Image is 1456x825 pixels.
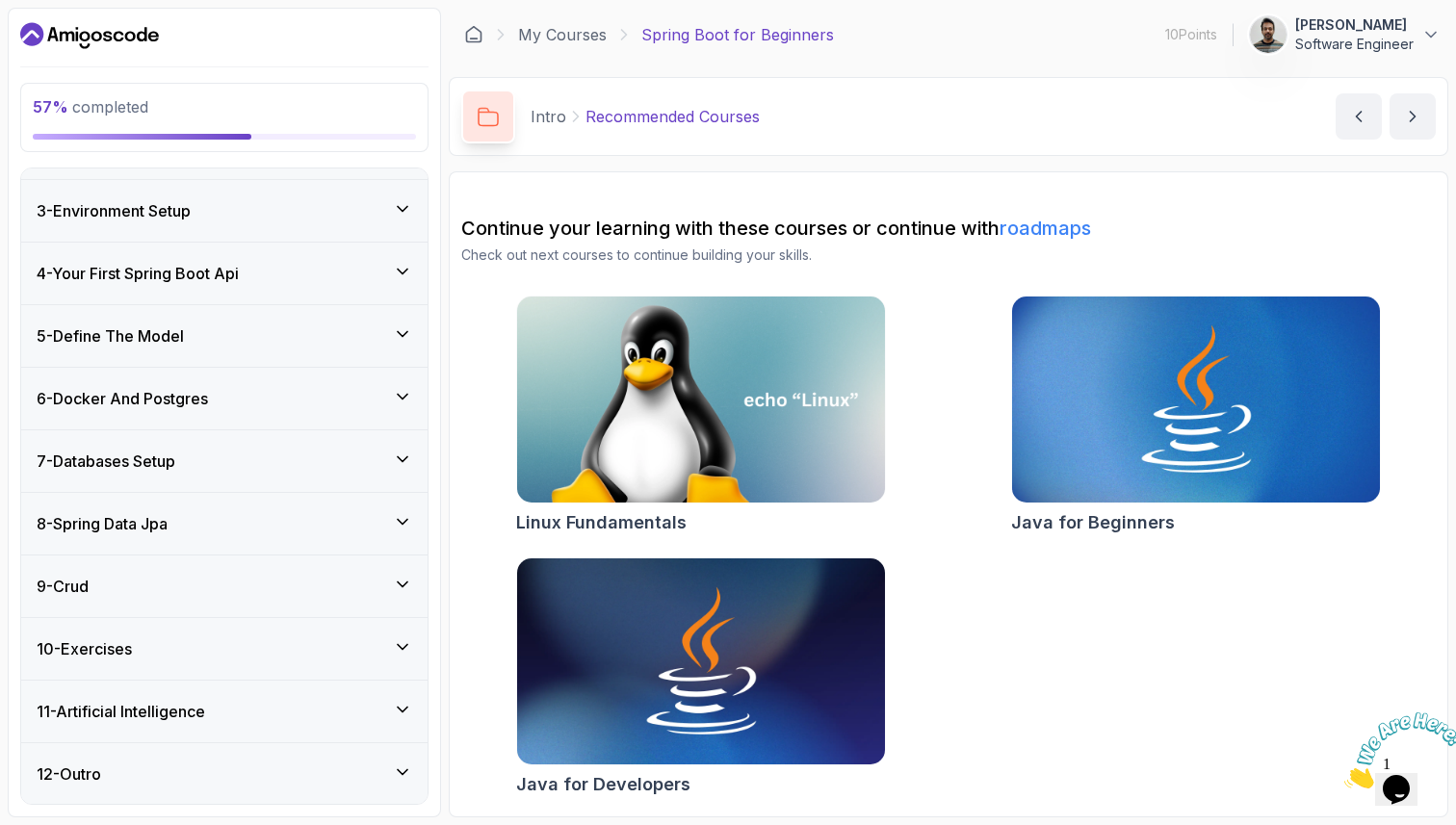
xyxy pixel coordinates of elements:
[37,262,239,285] h3: 4 - Your First Spring Boot Api
[37,700,205,723] h3: 11 - Artificial Intelligence
[517,296,885,503] img: Linux Fundamentals card
[1165,25,1217,44] p: 10 Points
[518,23,607,46] a: My Courses
[21,618,428,680] button: 10-Exercises
[516,296,886,536] a: Linux Fundamentals cardLinux Fundamentals
[21,368,428,429] button: 6-Docker And Postgres
[21,243,428,304] button: 4-Your First Spring Boot Api
[531,105,566,128] p: Intro
[37,637,132,660] h3: 10 - Exercises
[21,180,428,242] button: 3-Environment Setup
[8,8,127,84] img: Chat attention grabber
[37,387,208,410] h3: 6 - Docker And Postgres
[1250,16,1287,53] img: user profile image
[21,555,428,617] button: 9-Crud
[517,558,885,764] img: Java for Developers card
[33,97,68,116] span: 57 %
[1011,296,1381,536] a: Java for Beginners cardJava for Beginners
[37,324,184,348] h3: 5 - Define The Model
[1000,217,1091,240] a: roadmaps
[585,105,760,128] p: Recommended Courses
[37,450,175,473] h3: 7 - Databases Setup
[1295,35,1414,54] p: Software Engineer
[461,215,1436,242] h2: Continue your learning with these courses or continue with
[1337,705,1456,796] iframe: chat widget
[37,512,168,535] h3: 8 - Spring Data Jpa
[641,23,834,46] p: Spring Boot for Beginners
[464,25,483,44] a: Dashboard
[1295,15,1414,35] p: [PERSON_NAME]
[8,8,15,24] span: 1
[37,199,191,222] h3: 3 - Environment Setup
[1012,296,1380,503] img: Java for Beginners card
[37,575,89,598] h3: 9 - Crud
[21,430,428,492] button: 7-Databases Setup
[516,771,690,798] h2: Java for Developers
[1390,93,1436,140] button: next content
[516,509,687,536] h2: Linux Fundamentals
[20,20,159,51] a: Dashboard
[21,493,428,554] button: 8-Spring Data Jpa
[21,305,428,367] button: 5-Define The Model
[33,97,148,116] span: completed
[1011,509,1175,536] h2: Java for Beginners
[21,743,428,805] button: 12-Outro
[1249,15,1441,54] button: user profile image[PERSON_NAME]Software Engineer
[21,681,428,742] button: 11-Artificial Intelligence
[516,557,886,798] a: Java for Developers cardJava for Developers
[37,762,101,786] h3: 12 - Outro
[1336,93,1382,140] button: previous content
[461,245,1436,265] p: Check out next courses to continue building your skills.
